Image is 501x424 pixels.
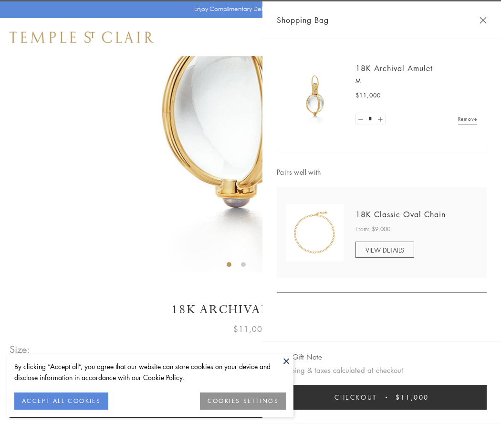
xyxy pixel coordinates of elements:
[458,114,477,124] a: Remove
[355,91,381,100] span: $11,000
[14,361,286,383] div: By clicking “Accept all”, you agree that our website can store cookies on your device and disclos...
[10,341,31,357] span: Size:
[375,113,385,125] a: Set quantity to 2
[14,392,108,410] button: ACCEPT ALL COOKIES
[277,364,487,376] p: Shipping & taxes calculated at checkout
[355,224,390,234] span: From: $9,000
[277,14,329,26] span: Shopping Bag
[200,392,286,410] button: COOKIES SETTINGS
[355,76,477,86] p: M
[334,392,377,403] span: Checkout
[233,323,268,335] span: $11,000
[480,17,487,24] button: Close Shopping Bag
[355,242,414,258] a: VIEW DETAILS
[10,301,491,318] h1: 18K Archival Amulet
[355,209,446,220] a: 18K Classic Oval Chain
[277,351,322,363] button: Add Gift Note
[396,392,429,403] span: $11,000
[277,385,487,410] button: Checkout $11,000
[194,4,303,14] p: Enjoy Complimentary Delivery & Returns
[10,32,154,43] img: Temple St. Clair
[286,204,344,261] img: N88865-OV18
[365,245,404,254] span: VIEW DETAILS
[277,167,487,178] span: Pairs well with
[355,63,433,74] a: 18K Archival Amulet
[286,67,344,124] img: 18K Archival Amulet
[356,113,365,125] a: Set quantity to 0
